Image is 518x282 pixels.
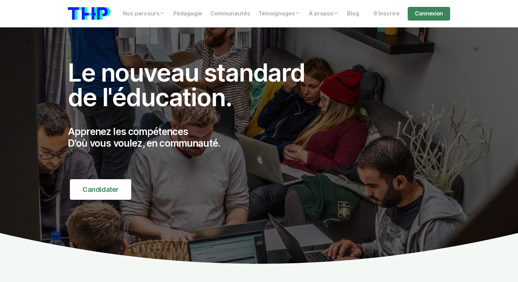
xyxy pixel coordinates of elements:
a: Candidater [70,179,131,200]
a: Pédagogie [169,7,206,21]
a: Blog [343,7,363,21]
a: S'inscrire [369,7,404,21]
a: Communautés [206,7,254,21]
h1: Le nouveau standard de l'éducation. [68,60,320,110]
a: Témoignages [254,7,305,21]
a: Nos parcours [119,7,169,21]
img: logo [68,7,111,20]
a: À propos [305,7,343,21]
a: Connexion [408,7,450,21]
p: Apprenez les compétences D'où vous voulez, en communauté. [68,126,320,149]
